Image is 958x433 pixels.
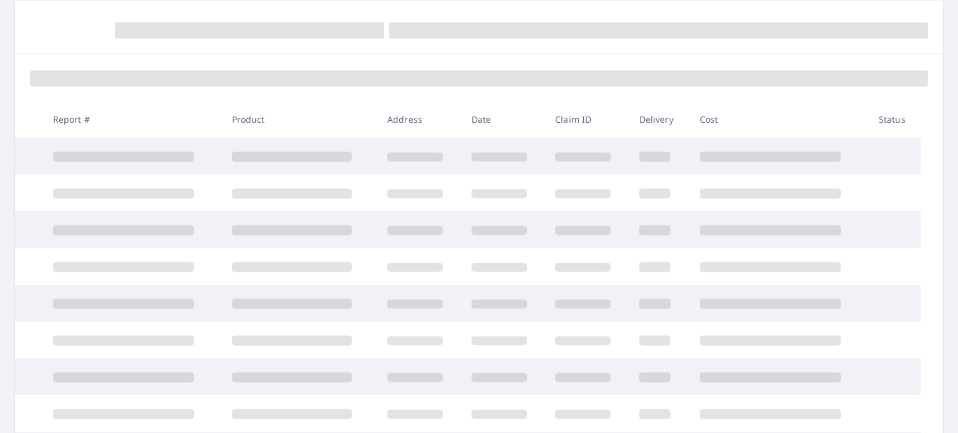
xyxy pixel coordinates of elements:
[222,101,378,138] th: Product
[629,101,690,138] th: Delivery
[690,101,869,138] th: Cost
[377,101,462,138] th: Address
[545,101,629,138] th: Claim ID
[43,101,222,138] th: Report #
[462,101,546,138] th: Date
[869,101,921,138] th: Status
